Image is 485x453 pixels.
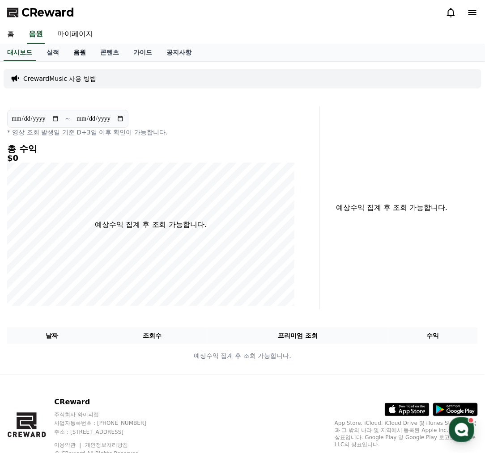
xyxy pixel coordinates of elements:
[327,202,456,213] p: 예상수익 집계 후 조회 가능합니다.
[7,144,294,154] h4: 총 수익
[7,5,74,20] a: CReward
[159,44,199,61] a: 공지사항
[82,297,93,304] span: 대화
[8,351,477,361] p: 예상수익 집계 후 조회 가능합니다.
[66,44,93,61] a: 음원
[59,283,115,306] a: 대화
[54,420,163,427] p: 사업자등록번호 : [PHONE_NUMBER]
[39,44,66,61] a: 실적
[27,25,45,44] a: 음원
[23,74,96,83] a: CrewardMusic 사용 방법
[54,397,163,407] p: CReward
[93,44,126,61] a: 콘텐츠
[54,442,82,449] a: 이용약관
[50,25,100,44] a: 마이페이지
[65,113,71,124] p: ~
[138,297,149,304] span: 설정
[7,128,294,137] p: * 영상 조회 발생일 기준 D+3일 이후 확인이 가능합니다.
[95,219,206,230] p: 예상수익 집계 후 조회 가능합니다.
[54,411,163,418] p: 주식회사 와이피랩
[7,154,294,163] h5: $0
[335,420,478,449] p: App Store, iCloud, iCloud Drive 및 iTunes Store는 미국과 그 밖의 나라 및 지역에서 등록된 Apple Inc.의 서비스 상표입니다. Goo...
[54,429,163,436] p: 주소 : [STREET_ADDRESS]
[97,327,207,344] th: 조회수
[4,44,36,61] a: 대시보드
[126,44,159,61] a: 가이드
[7,327,97,344] th: 날짜
[115,283,172,306] a: 설정
[21,5,74,20] span: CReward
[28,297,34,304] span: 홈
[3,283,59,306] a: 홈
[388,327,478,344] th: 수익
[85,442,128,449] a: 개인정보처리방침
[208,327,388,344] th: 프리미엄 조회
